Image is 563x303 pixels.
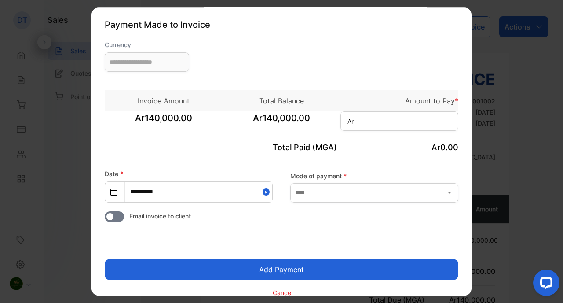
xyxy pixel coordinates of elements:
[223,111,340,133] span: Ar140,000.00
[105,96,223,106] p: Invoice Amount
[105,259,458,280] button: Add Payment
[129,211,191,221] span: Email invoice to client
[340,96,458,106] p: Amount to Pay
[223,96,340,106] p: Total Balance
[105,40,189,49] label: Currency
[290,171,458,181] label: Mode of payment
[347,117,354,126] span: Ar
[273,288,292,297] p: Cancel
[105,170,123,177] label: Date
[105,111,223,133] span: Ar140,000.00
[263,182,272,202] button: Close
[223,141,340,153] p: Total Paid (MGA)
[431,143,458,152] span: Ar0.00
[526,266,563,303] iframe: LiveChat chat widget
[105,18,458,31] p: Payment Made to Invoice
